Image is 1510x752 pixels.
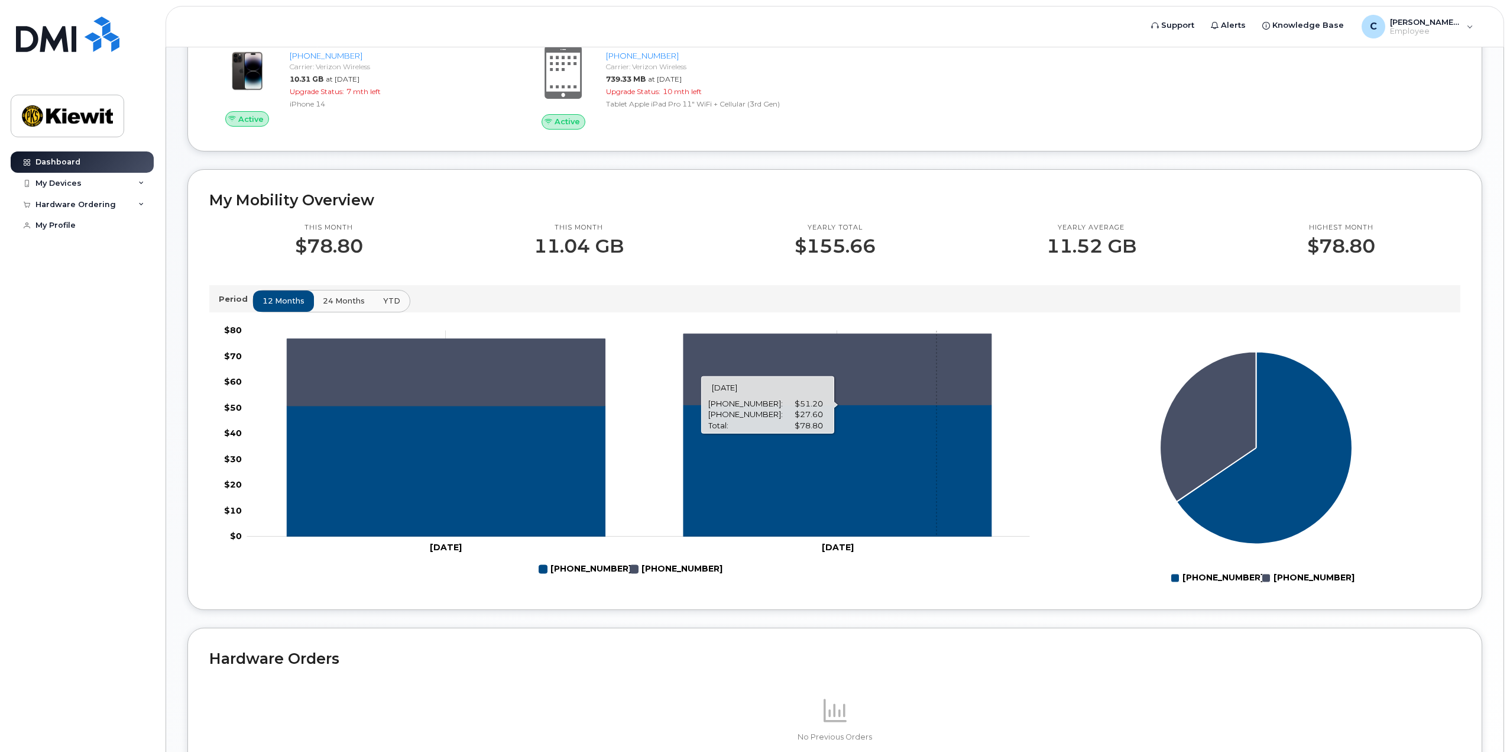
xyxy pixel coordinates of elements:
p: Yearly average [1046,223,1136,233]
p: Period [219,293,252,305]
span: 739.33 MB [606,75,646,83]
span: Support [1161,20,1194,31]
span: 10.31 GB [290,75,323,83]
tspan: [DATE] [822,542,854,553]
g: Legend [1171,568,1355,588]
g: Chart [1160,351,1354,588]
p: $155.66 [795,235,876,257]
g: 206-462-8987 [287,405,991,537]
p: This month [295,223,363,233]
div: Chris.Otey [1353,15,1482,38]
tspan: $10 [224,505,242,515]
tspan: $20 [224,479,242,490]
span: at [DATE] [648,75,682,83]
p: Highest month [1307,223,1375,233]
tspan: [DATE] [430,542,462,553]
h2: My Mobility Overview [209,191,1460,209]
h2: Hardware Orders [209,650,1460,667]
span: Active [555,116,580,127]
img: image20231002-3703462-njx0qo.jpeg [219,43,276,99]
span: Upgrade Status: [606,87,660,96]
a: Support [1143,14,1203,37]
span: Active [238,114,264,125]
iframe: Messenger Launcher [1459,701,1501,743]
div: [PHONE_NUMBER] [606,50,823,62]
g: Series [1160,351,1352,544]
g: 720-788-2946 [630,559,722,579]
span: YTD [383,295,400,306]
g: 720-788-2946 [287,334,991,406]
tspan: $70 [224,350,242,361]
div: iPhone 14 [290,99,507,109]
p: $78.80 [295,235,363,257]
span: 24 months [323,295,365,306]
p: No Previous Orders [209,732,1460,743]
g: Legend [539,559,722,579]
g: Chart [224,325,1030,579]
p: 11.04 GB [534,235,624,257]
tspan: $50 [224,402,242,412]
a: Knowledge Base [1254,14,1352,37]
p: Yearly total [795,223,876,233]
div: Carrier: Verizon Wireless [606,62,823,72]
tspan: $60 [224,376,242,387]
tspan: $0 [230,531,242,541]
span: C [1370,20,1377,34]
div: [PHONE_NUMBER] [290,50,507,62]
span: Upgrade Status: [290,87,344,96]
p: 11.52 GB [1046,235,1136,257]
p: $78.80 [1307,235,1375,257]
a: Active[PERSON_NAME][PHONE_NUMBER]Carrier: Verizon Wireless739.33 MBat [DATE]Upgrade Status:10 mth... [526,37,828,129]
p: This month [534,223,624,233]
tspan: $30 [224,453,242,464]
span: Knowledge Base [1272,20,1344,31]
span: 10 mth left [663,87,702,96]
a: Active[PERSON_NAME][PHONE_NUMBER]Carrier: Verizon Wireless10.31 GBat [DATE]Upgrade Status:7 mth l... [209,37,511,127]
g: 206-462-8987 [539,559,631,579]
span: at [DATE] [326,75,359,83]
tspan: $40 [224,428,242,438]
div: Carrier: Verizon Wireless [290,62,507,72]
a: Alerts [1203,14,1254,37]
div: Tablet Apple iPad Pro 11" WiFi + Cellular (3rd Gen) [606,99,823,109]
tspan: $80 [224,325,242,335]
span: Employee [1390,27,1461,36]
span: [PERSON_NAME].[PERSON_NAME] [1390,17,1461,27]
span: 7 mth left [346,87,381,96]
span: Alerts [1221,20,1246,31]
